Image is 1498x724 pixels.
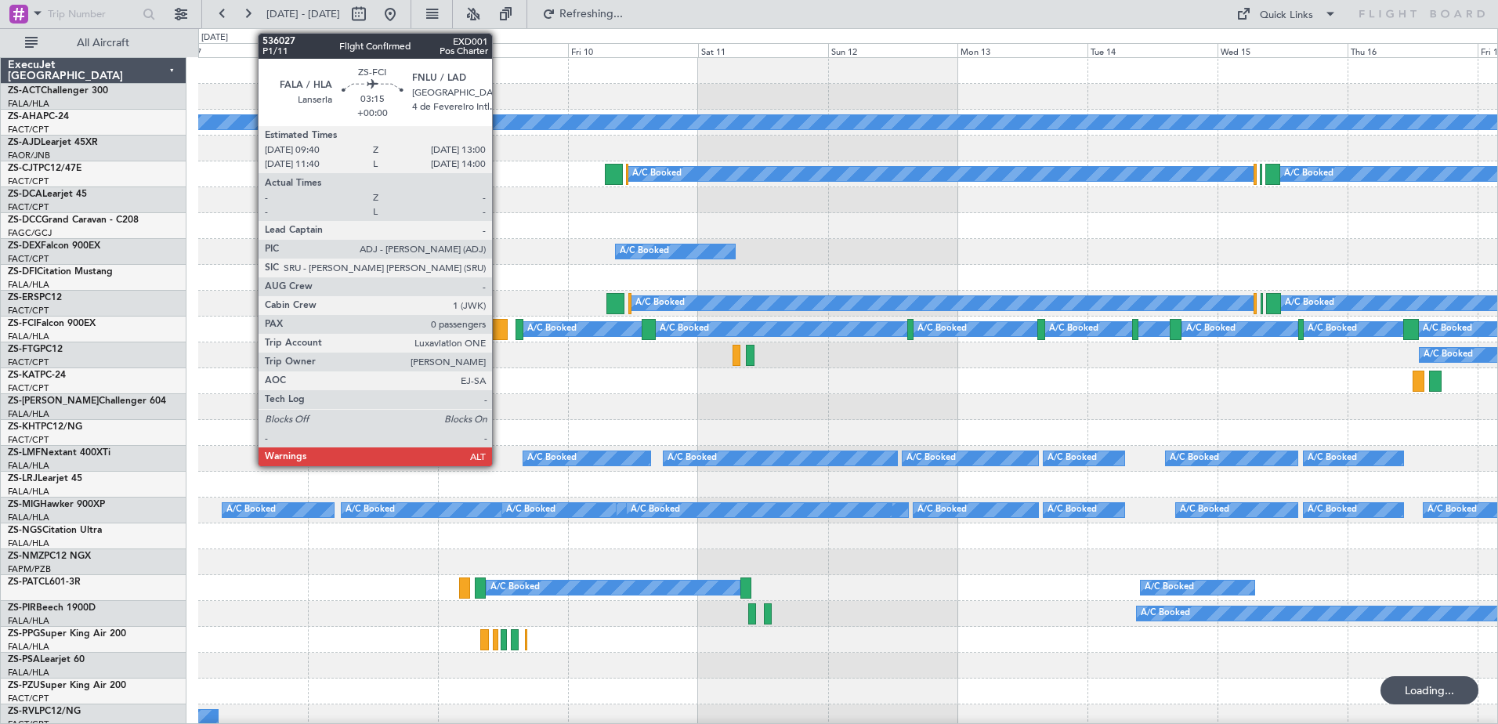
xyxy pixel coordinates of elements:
div: Sun 12 [828,43,958,57]
div: A/C Booked [1180,498,1229,522]
a: ZS-[PERSON_NAME]Challenger 604 [8,396,166,406]
div: A/C Booked [1424,343,1473,367]
a: FAPM/PZB [8,563,51,575]
div: A/C Booked [527,317,577,341]
div: A/C Booked [1141,602,1190,625]
a: ZS-DCALearjet 45 [8,190,87,199]
div: A/C Booked [1048,447,1097,470]
a: ZS-LMFNextant 400XTi [8,448,110,458]
span: ZS-AHA [8,112,43,121]
span: ZS-DFI [8,267,37,277]
a: ZS-DFICitation Mustang [8,267,113,277]
div: A/C Booked [506,498,555,522]
div: A/C Booked [635,291,685,315]
a: FACT/CPT [8,124,49,136]
div: A/C Booked [660,317,709,341]
div: A/C Booked [1048,498,1097,522]
div: A/C Booked [527,447,577,470]
div: A/C Booked [1049,317,1098,341]
span: ZS-FCI [8,319,36,328]
div: Wed 8 [308,43,438,57]
div: A/C Booked [1285,291,1334,315]
div: Sat 11 [698,43,828,57]
div: Mon 13 [957,43,1087,57]
a: FALA/HLA [8,512,49,523]
a: ZS-KATPC-24 [8,371,66,380]
span: ZS-AJD [8,138,41,147]
span: ZS-NGS [8,526,42,535]
span: ZS-FTG [8,345,40,354]
a: ZS-PIRBeech 1900D [8,603,96,613]
div: A/C Booked [620,240,669,263]
a: ZS-LRJLearjet 45 [8,474,82,483]
a: ZS-ACTChallenger 300 [8,86,108,96]
a: ZS-NGSCitation Ultra [8,526,102,535]
span: ZS-LMF [8,448,41,458]
div: A/C Booked [917,498,967,522]
div: Fri 10 [568,43,698,57]
a: ZS-KHTPC12/NG [8,422,82,432]
a: FALA/HLA [8,615,49,627]
span: ZS-PSA [8,655,40,664]
a: ZS-NMZPC12 NGX [8,552,91,561]
span: ZS-DCC [8,215,42,225]
a: FALA/HLA [8,486,49,498]
input: Trip Number [48,2,138,26]
a: FALA/HLA [8,460,49,472]
div: A/C Booked [1145,576,1194,599]
a: FAGC/GCJ [8,227,52,239]
a: FACT/CPT [8,201,49,213]
div: A/C Booked [1308,498,1357,522]
div: A/C Booked [632,162,682,186]
a: FACT/CPT [8,693,49,704]
div: A/C Booked [1170,447,1219,470]
div: A/C Booked [1308,447,1357,470]
div: Wed 15 [1218,43,1348,57]
a: ZS-CJTPC12/47E [8,164,81,173]
span: ZS-KAT [8,371,40,380]
a: ZS-PPGSuper King Air 200 [8,629,126,639]
div: A/C Booked [1427,498,1477,522]
a: ZS-DEXFalcon 900EX [8,241,100,251]
a: ZS-AJDLearjet 45XR [8,138,98,147]
button: All Aircraft [17,31,170,56]
a: FACT/CPT [8,176,49,187]
span: ZS-PAT [8,577,38,587]
a: ZS-FTGPC12 [8,345,63,354]
div: A/C Booked [1423,317,1472,341]
a: ZS-PSALearjet 60 [8,655,85,664]
div: A/C Booked [631,498,680,522]
a: FALA/HLA [8,667,49,679]
a: ZS-AHAPC-24 [8,112,69,121]
div: A/C Booked [917,317,967,341]
a: FACT/CPT [8,305,49,317]
a: FALA/HLA [8,279,49,291]
span: ZS-NMZ [8,552,44,561]
a: ZS-RVLPC12/NG [8,707,81,716]
a: FACT/CPT [8,253,49,265]
a: ZS-PATCL601-3R [8,577,81,587]
span: ZS-PPG [8,629,40,639]
a: FAOR/JNB [8,150,50,161]
span: ZS-[PERSON_NAME] [8,396,99,406]
div: A/C Booked [668,447,717,470]
div: [DATE] [201,31,228,45]
div: Tue 7 [178,43,308,57]
div: Tue 14 [1087,43,1218,57]
a: ZS-PZUSuper King Air 200 [8,681,126,690]
div: A/C Booked [1284,162,1333,186]
span: [DATE] - [DATE] [266,7,340,21]
span: ZS-PIR [8,603,36,613]
span: ZS-CJT [8,164,38,173]
a: ZS-MIGHawker 900XP [8,500,105,509]
a: FALA/HLA [8,641,49,653]
span: ZS-ERS [8,293,39,302]
div: A/C Booked [1308,317,1357,341]
span: ZS-MIG [8,500,40,509]
span: ZS-ACT [8,86,41,96]
div: A/C Booked [226,498,276,522]
span: ZS-LRJ [8,474,38,483]
div: A/C Booked [490,576,540,599]
a: FALA/HLA [8,538,49,549]
div: A/C Booked [906,447,956,470]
